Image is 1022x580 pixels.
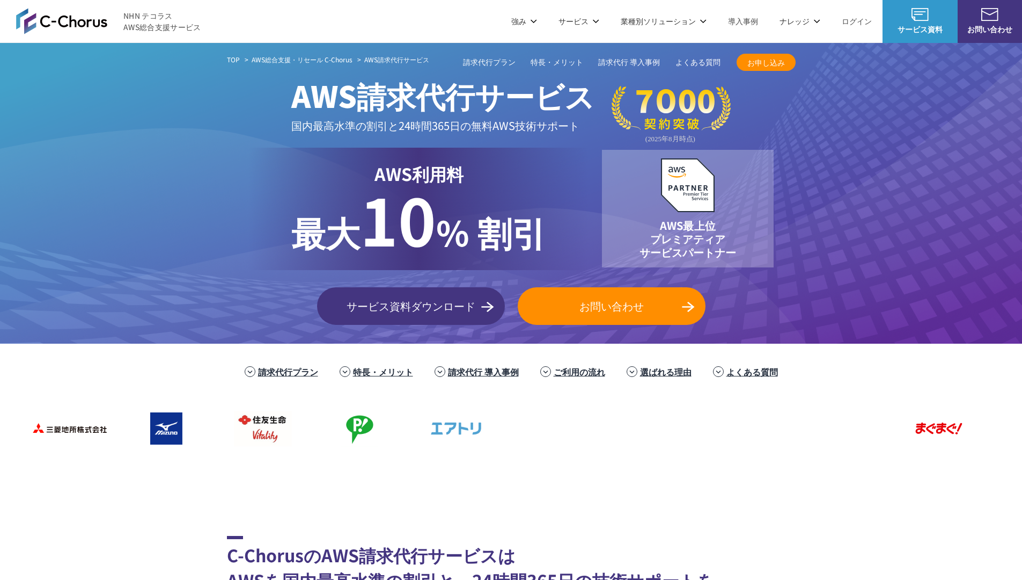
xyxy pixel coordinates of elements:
[16,407,102,450] img: 三菱地所
[258,365,318,378] a: 請求代行プラン
[789,407,874,450] img: 共同通信デジタル
[640,365,692,378] a: 選ばれる理由
[958,24,1022,35] span: お問い合わせ
[291,117,594,134] p: 国内最高水準の割引と 24時間365日の無料AWS技術サポート
[499,407,585,450] img: ヤマサ醤油
[675,57,720,68] a: よくある質問
[448,365,519,378] a: 請求代行 導入事例
[553,461,638,504] img: 慶應義塾
[291,161,546,186] p: AWS利用料
[842,16,872,27] a: ログイン
[463,57,516,68] a: 請求代行プラン
[291,207,360,256] span: 最大
[511,16,537,27] p: 強み
[306,407,392,450] img: フジモトHD
[531,57,583,68] a: 特長・メリット
[227,55,240,64] a: TOP
[746,461,832,504] img: 一橋大学
[661,158,715,212] img: AWSプレミアティアサービスパートナー
[842,461,928,504] img: 大阪工業大学
[252,55,352,64] a: AWS総合支援・リセール C-Chorus
[883,24,958,35] span: サービス資料
[364,55,429,64] span: AWS請求代行サービス
[317,298,505,314] span: サービス資料ダウンロード
[554,365,605,378] a: ご利用の流れ
[780,16,820,27] p: ナレッジ
[359,461,445,504] img: 国境なき医師団
[70,461,156,504] img: ファンコミュニケーションズ
[726,365,778,378] a: よくある質問
[291,186,546,257] p: % 割引
[737,54,796,71] a: お申し込み
[360,172,436,265] span: 10
[649,461,735,504] img: 早稲田大学
[16,8,107,34] img: AWS総合支援サービス C-Chorus
[209,407,295,450] img: 住友生命保険相互
[518,287,705,325] a: お問い合わせ
[728,16,758,27] a: 導入事例
[737,57,796,68] span: お申し込み
[16,8,201,34] a: AWS総合支援サービス C-Chorus NHN テコラスAWS総合支援サービス
[123,10,201,33] span: NHN テコラス AWS総合支援サービス
[263,461,349,504] img: クリーク・アンド・リバー
[621,16,707,27] p: 業種別ソリューション
[911,8,929,21] img: AWS総合支援サービス C-Chorus サービス資料
[518,298,705,314] span: お問い合わせ
[456,461,542,504] img: 日本財団
[885,407,971,450] img: まぐまぐ
[612,86,731,143] img: 契約件数
[639,219,736,259] p: AWS最上位 プレミアティア サービスパートナー
[291,74,594,117] span: AWS請求代行サービス
[692,407,778,450] img: クリスピー・クリーム・ドーナツ
[558,16,599,27] p: サービス
[598,57,660,68] a: 請求代行 導入事例
[113,407,198,450] img: ミズノ
[166,461,252,504] img: エイチーム
[317,287,505,325] a: サービス資料ダウンロード
[981,8,998,21] img: お問い合わせ
[353,365,413,378] a: 特長・メリット
[595,407,681,450] img: 東京書籍
[402,407,488,450] img: エアトリ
